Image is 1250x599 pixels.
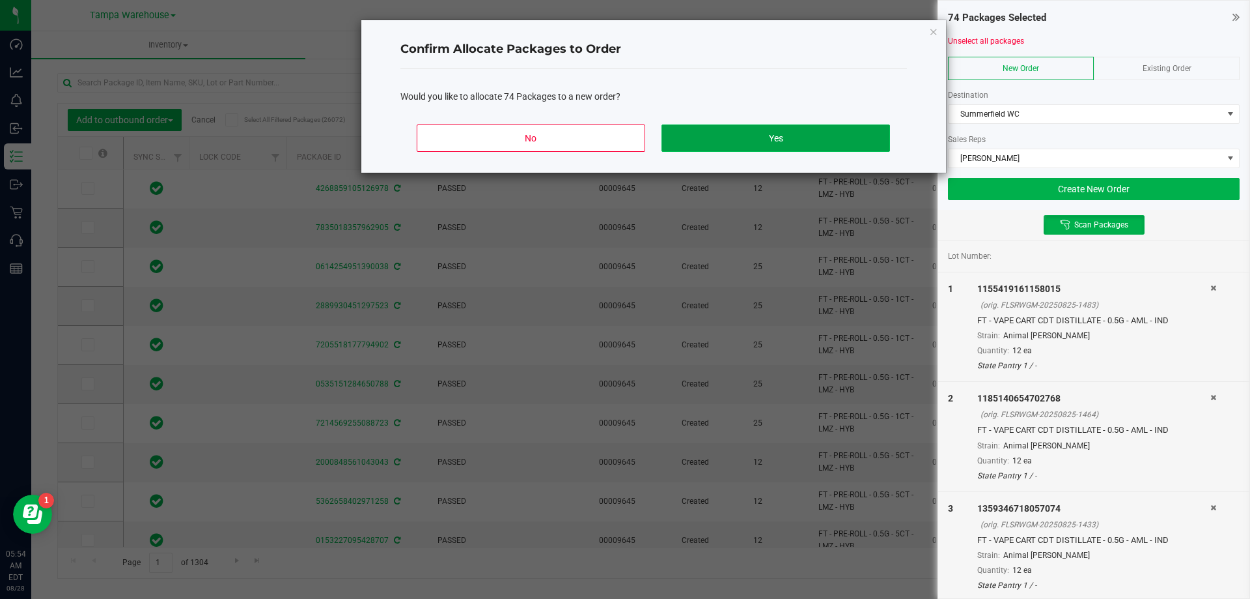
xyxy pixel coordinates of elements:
[661,124,889,152] button: Yes
[13,495,52,534] iframe: Resource center
[929,23,938,39] button: Close
[38,493,54,508] iframe: Resource center unread badge
[400,90,907,104] div: Would you like to allocate 74 Packages to a new order?
[400,41,907,58] h4: Confirm Allocate Packages to Order
[417,124,645,152] button: No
